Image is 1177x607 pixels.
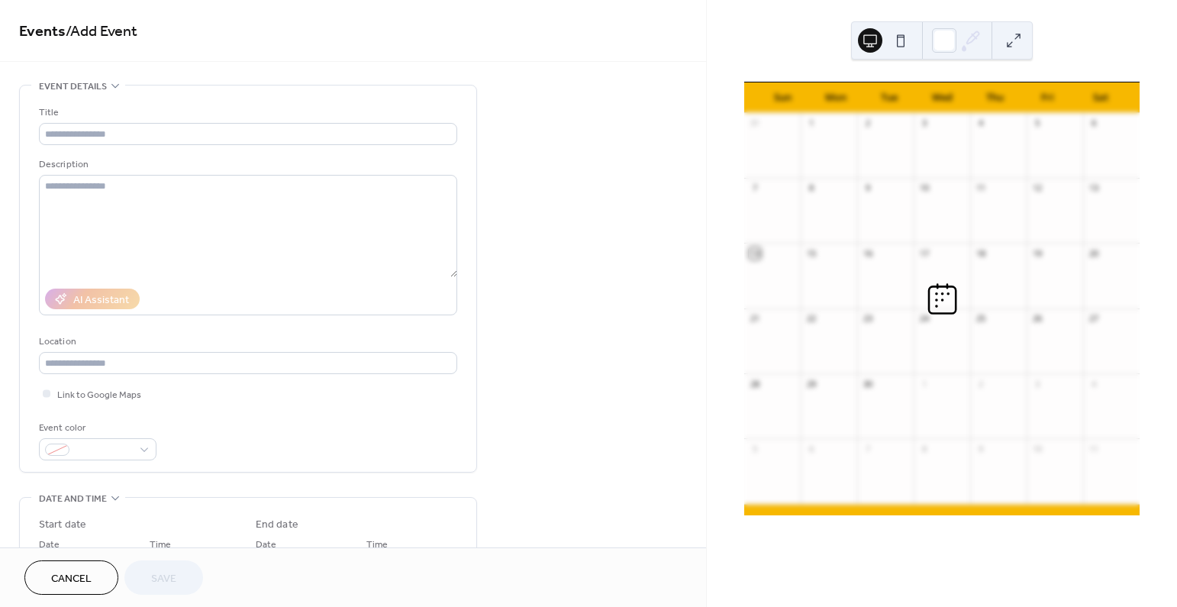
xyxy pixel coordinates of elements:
div: Thu [969,82,1021,113]
div: 5 [749,443,760,454]
div: 3 [1031,378,1043,389]
div: 28 [749,378,760,389]
div: 14 [749,247,760,259]
div: Title [39,105,454,121]
div: 21 [749,313,760,324]
span: Cancel [51,571,92,587]
div: 20 [1088,247,1099,259]
div: 19 [1031,247,1043,259]
div: 7 [862,443,873,454]
div: 27 [1088,313,1099,324]
div: 11 [975,182,986,194]
span: Time [150,537,171,553]
div: 16 [862,247,873,259]
div: 5 [1031,118,1043,129]
div: 23 [862,313,873,324]
div: Wed [915,82,968,113]
div: Sun [756,82,809,113]
div: 12 [1031,182,1043,194]
div: 7 [749,182,760,194]
div: 4 [1088,378,1099,389]
div: 18 [975,247,986,259]
div: Event color [39,420,153,436]
div: End date [256,517,298,533]
div: 6 [1088,118,1099,129]
span: Event details [39,79,107,95]
div: 9 [862,182,873,194]
div: 15 [805,247,817,259]
div: 2 [862,118,873,129]
div: 22 [805,313,817,324]
a: Events [19,17,66,47]
div: 9 [975,443,986,454]
div: 25 [975,313,986,324]
div: 8 [918,443,930,454]
div: 4 [975,118,986,129]
div: Description [39,157,454,173]
div: 11 [1088,443,1099,454]
div: 24 [918,313,930,324]
span: Date [39,537,60,553]
div: 26 [1031,313,1043,324]
div: 29 [805,378,817,389]
div: Sat [1075,82,1127,113]
span: Date and time [39,491,107,507]
div: 10 [1031,443,1043,454]
div: Start date [39,517,86,533]
div: Tue [863,82,915,113]
div: 30 [862,378,873,389]
div: 3 [918,118,930,129]
div: 10 [918,182,930,194]
div: 31 [749,118,760,129]
div: 6 [805,443,817,454]
div: Fri [1021,82,1074,113]
button: Cancel [24,560,118,595]
div: Location [39,334,454,350]
div: 2 [975,378,986,389]
div: 13 [1088,182,1099,194]
span: Link to Google Maps [57,387,141,403]
span: Time [366,537,388,553]
div: 8 [805,182,817,194]
div: 1 [918,378,930,389]
span: Date [256,537,276,553]
span: / Add Event [66,17,137,47]
div: Mon [810,82,863,113]
div: 1 [805,118,817,129]
div: 17 [918,247,930,259]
